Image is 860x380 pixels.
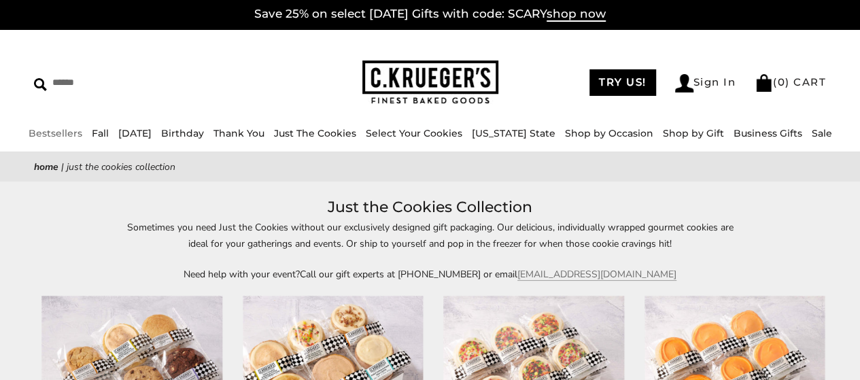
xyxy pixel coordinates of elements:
a: Select Your Cookies [366,127,462,139]
a: [EMAIL_ADDRESS][DOMAIN_NAME] [517,268,676,281]
img: C.KRUEGER'S [362,61,498,105]
nav: breadcrumbs [34,159,826,175]
a: Fall [92,127,109,139]
a: Sale [812,127,832,139]
span: | [61,160,64,173]
a: Thank You [213,127,264,139]
a: Bestsellers [29,127,82,139]
input: Search [34,72,216,93]
a: Business Gifts [734,127,802,139]
iframe: Sign Up via Text for Offers [11,328,141,369]
img: Account [675,74,693,92]
a: (0) CART [755,75,826,88]
p: Need help with your event? [118,266,743,282]
a: Birthday [161,127,204,139]
a: Save 25% on select [DATE] Gifts with code: SCARYshop now [254,7,606,22]
a: [US_STATE] State [472,127,555,139]
p: Sometimes you need Just the Cookies without our exclusively designed gift packaging. Our deliciou... [118,220,743,251]
a: [DATE] [118,127,152,139]
a: Home [34,160,58,173]
span: Call our gift experts at [PHONE_NUMBER] or email [300,268,517,281]
a: Shop by Gift [663,127,724,139]
span: 0 [778,75,786,88]
a: TRY US! [589,69,656,96]
h1: Just the Cookies Collection [54,195,806,220]
img: Bag [755,74,773,92]
a: Shop by Occasion [565,127,653,139]
span: Just the Cookies Collection [67,160,175,173]
img: Search [34,78,47,91]
a: Sign In [675,74,736,92]
a: Just The Cookies [274,127,356,139]
span: shop now [547,7,606,22]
